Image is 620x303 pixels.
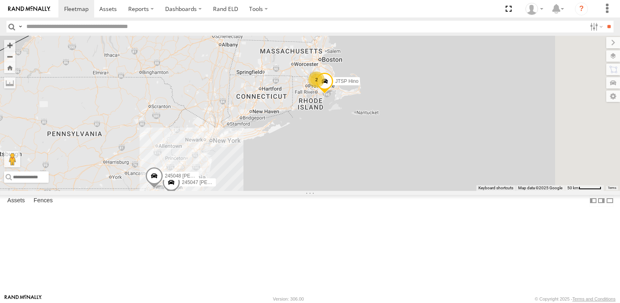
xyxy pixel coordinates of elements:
button: Zoom out [4,51,15,62]
button: Zoom in [4,40,15,51]
span: 50 km [567,186,579,190]
a: Terms and Conditions [573,297,616,301]
div: 2 [308,71,325,88]
label: Dock Summary Table to the Left [589,195,597,207]
img: rand-logo.svg [8,6,50,12]
button: Drag Pegman onto the map to open Street View [4,151,20,167]
label: Assets [3,195,29,207]
a: Visit our Website [4,295,42,303]
span: 245047 [PERSON_NAME] [182,180,239,185]
div: Version: 306.00 [273,297,304,301]
i: ? [575,2,588,15]
button: Map Scale: 50 km per 52 pixels [565,185,604,191]
button: Zoom Home [4,62,15,73]
label: Dock Summary Table to the Right [597,195,605,207]
label: Measure [4,77,15,89]
button: Keyboard shortcuts [478,185,513,191]
div: John Olaniyan [523,3,546,15]
a: Terms [608,186,616,189]
span: JTSP Hino [335,78,358,84]
label: Search Filter Options [587,21,604,32]
span: 245048 [PERSON_NAME] [165,173,222,179]
label: Hide Summary Table [606,195,614,207]
label: Fences [30,195,57,207]
label: Search Query [17,21,24,32]
label: Map Settings [606,91,620,102]
div: © Copyright 2025 - [535,297,616,301]
span: Map data ©2025 Google [518,186,562,190]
